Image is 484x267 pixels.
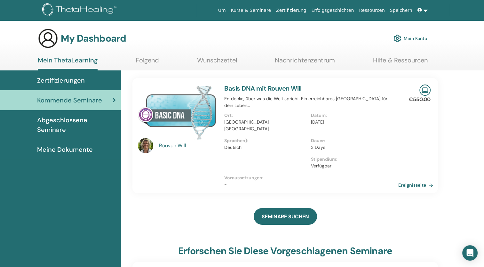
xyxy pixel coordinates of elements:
img: cog.svg [393,33,401,44]
a: Speichern [387,4,415,16]
p: Datum : [311,112,393,119]
p: [DATE] [311,119,393,125]
a: Basis DNA mit Rouven Will [224,84,301,93]
p: Dauer : [311,137,393,144]
img: generic-user-icon.jpg [38,28,58,49]
a: Kurse & Seminare [228,4,274,16]
a: Um [216,4,228,16]
span: SEMINARE SUCHEN [262,213,309,220]
a: Nachrichtenzentrum [275,56,335,69]
p: Stipendium : [311,156,393,163]
div: Open Intercom Messenger [462,245,478,261]
p: €550.00 [409,96,431,103]
img: Basis DNA [138,85,217,140]
h3: My Dashboard [61,33,126,44]
span: Zertifizierungen [37,76,85,85]
a: Ereignisseite [398,180,436,190]
p: [GEOGRAPHIC_DATA], [GEOGRAPHIC_DATA] [224,119,307,132]
a: SEMINARE SUCHEN [254,208,317,225]
a: Mein Konto [393,31,427,45]
a: Mein ThetaLearning [38,56,98,70]
span: Kommende Seminare [37,95,102,105]
a: Wunschzettel [197,56,237,69]
p: Ort : [224,112,307,119]
a: Ressourcen [356,4,387,16]
p: Voraussetzungen : [224,174,397,181]
img: Live Online Seminar [419,85,431,96]
img: logo.png [42,3,119,18]
p: 3 Days [311,144,393,151]
a: Rouven Will [159,142,218,150]
p: Entdecke, über was die Welt spricht. Ein erreichbares [GEOGRAPHIC_DATA] für dein Leben… [224,95,397,109]
span: Abgeschlossene Seminare [37,115,116,134]
p: - [224,181,397,188]
p: Verfügbar [311,163,393,169]
a: Folgend [136,56,159,69]
a: Hilfe & Ressourcen [373,56,428,69]
a: Zertifizierung [274,4,309,16]
p: Deutsch [224,144,307,151]
h3: Erforschen Sie diese vorgeschlagenen Seminare [178,245,392,257]
a: Erfolgsgeschichten [309,4,356,16]
span: Meine Dokumente [37,145,93,154]
p: Sprachen) : [224,137,307,144]
img: default.jpg [138,138,153,153]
